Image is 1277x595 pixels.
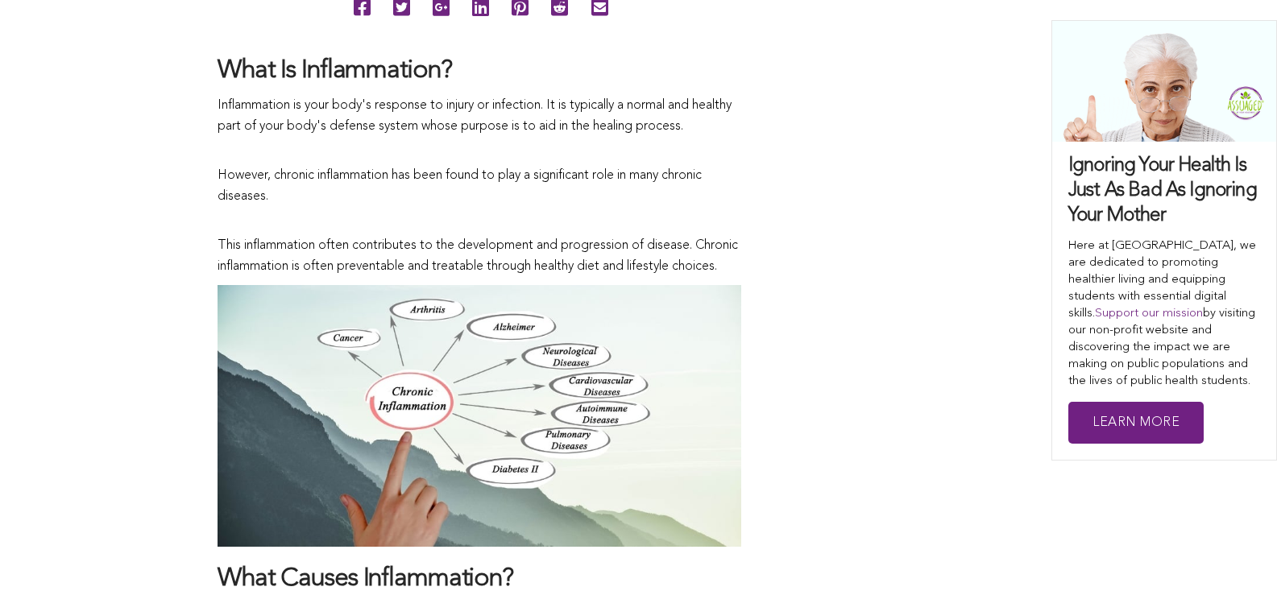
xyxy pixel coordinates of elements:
[1196,518,1277,595] iframe: Chat Widget
[218,169,702,203] span: However, chronic inflammation has been found to play a significant role in many chronic diseases.
[1068,402,1204,444] a: Learn More
[218,285,741,547] img: Chronic Inflammation 1-1
[218,99,732,133] span: Inflammation is your body's response to injury or infection. It is typically a normal and healthy...
[218,239,738,273] span: This inflammation often contributes to the development and progression of disease. Chronic inflam...
[218,55,741,89] h2: What Is Inflammation?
